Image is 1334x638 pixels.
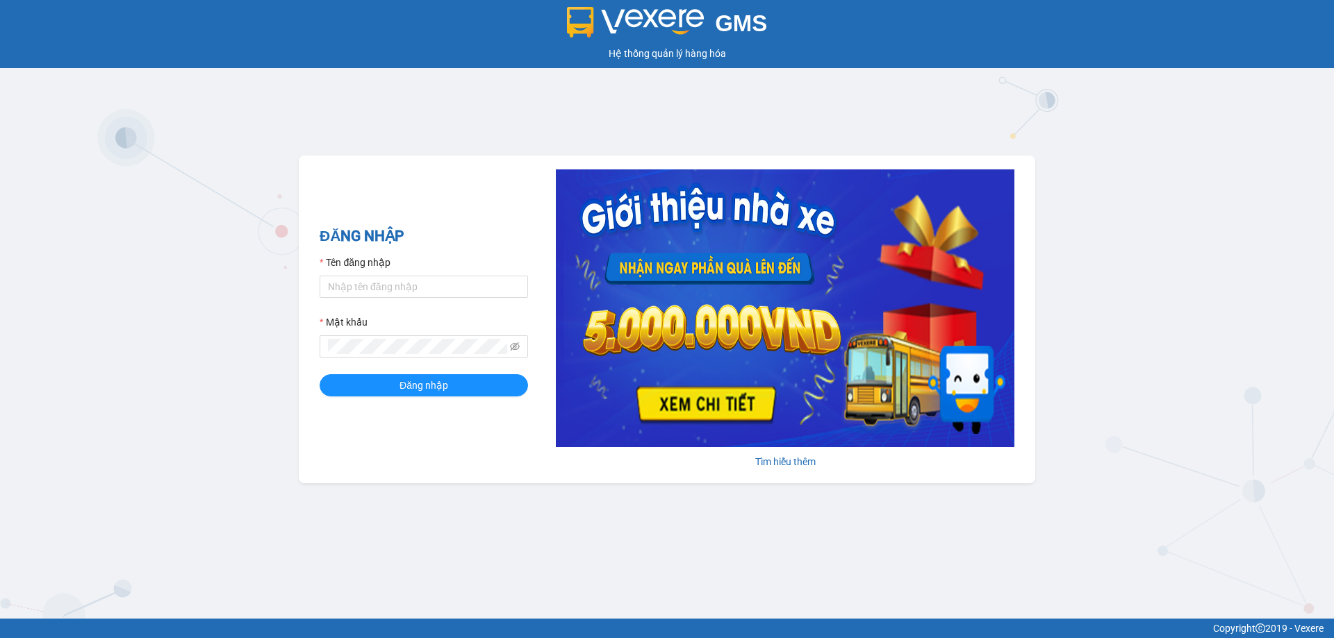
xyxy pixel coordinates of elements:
div: Tìm hiểu thêm [556,454,1014,469]
input: Mật khẩu [328,339,507,354]
img: banner-0 [556,169,1014,447]
div: Hệ thống quản lý hàng hóa [3,46,1331,61]
a: GMS [567,21,768,32]
div: Copyright 2019 - Vexere [10,621,1324,636]
span: GMS [715,10,767,36]
h2: ĐĂNG NHẬP [320,225,528,248]
span: copyright [1255,623,1265,633]
input: Tên đăng nhập [320,276,528,298]
span: Đăng nhập [400,378,448,393]
img: logo 2 [567,7,705,37]
label: Mật khẩu [320,314,368,330]
span: eye-invisible [510,342,520,351]
label: Tên đăng nhập [320,255,390,270]
button: Đăng nhập [320,374,528,396]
